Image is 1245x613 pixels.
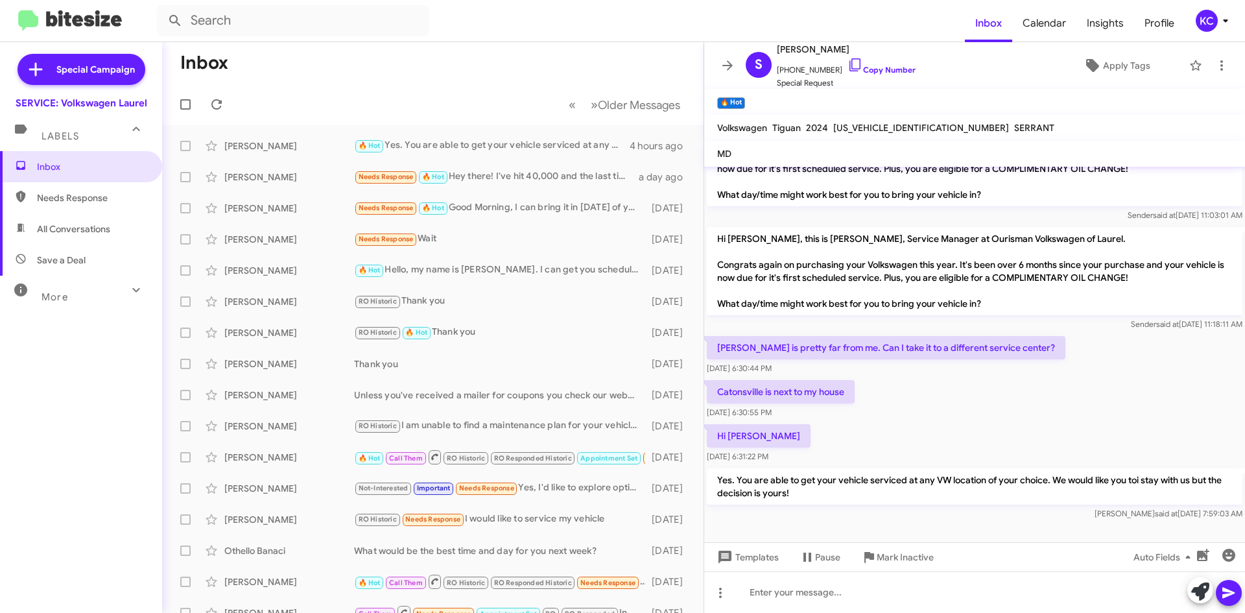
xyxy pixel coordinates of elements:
div: [PERSON_NAME] [224,420,354,433]
button: Auto Fields [1123,546,1206,569]
div: I would like to service my vehicle [354,512,645,527]
span: [US_VEHICLE_IDENTIFICATION_NUMBER] [833,122,1009,134]
div: [PERSON_NAME] [224,171,354,184]
span: 🔥 Hot [359,266,381,274]
button: Previous [561,91,584,118]
span: Pause [815,546,840,569]
span: 🔥 Hot [405,328,427,337]
div: [DATE] [645,233,693,246]
div: [DATE] [645,295,693,308]
span: Needs Response [459,484,514,492]
a: Insights [1076,5,1134,42]
span: RO Historic [359,297,397,306]
a: Calendar [1012,5,1076,42]
span: Older Messages [598,98,680,112]
span: [DATE] 6:30:44 PM [707,363,772,373]
span: 🔥 Hot [359,141,381,150]
input: Search [157,5,429,36]
span: Needs Response [359,235,414,243]
span: Not-Interested [359,484,409,492]
span: Call Them [389,454,423,463]
button: Templates [704,546,789,569]
span: Mark Inactive [877,546,934,569]
div: I am unable to find a maintenance plan for your vehicle at this time so you would have to pay for... [354,418,645,433]
span: Auto Fields [1133,546,1196,569]
p: Hi [PERSON_NAME], this is [PERSON_NAME], Service Manager at Ourisman Volkswagen of Laurel. Congra... [707,227,1242,315]
button: KC [1185,10,1231,32]
span: Apply Tags [1103,54,1150,77]
span: Call Them [389,579,423,587]
div: a day ago [639,171,693,184]
div: [DATE] [645,389,693,402]
span: More [41,291,68,303]
div: Hey there! I've hit 40,000 and the last time I took my car in (to [GEOGRAPHIC_DATA] at 30,000), I... [354,169,639,184]
span: Sender [DATE] 11:03:01 AM [1128,210,1242,220]
span: said at [1153,210,1176,220]
span: RO Historic [359,328,397,337]
div: KC [1196,10,1218,32]
span: S [755,54,763,75]
div: [PERSON_NAME] [224,202,354,215]
span: 🔥 Hot [422,204,444,212]
span: Templates [715,546,779,569]
div: [DATE] [645,264,693,277]
span: RO Responded Historic [494,454,572,463]
span: 2024 [806,122,828,134]
div: [PERSON_NAME] [224,326,354,339]
div: [PERSON_NAME] [224,575,354,588]
nav: Page navigation example [562,91,688,118]
div: [PERSON_NAME] [224,233,354,246]
div: Hello, my name is [PERSON_NAME]. I can get you scheduled however for the request of a loaner I wo... [354,263,645,278]
div: [DATE] [645,357,693,370]
div: 4 hours ago [630,139,693,152]
span: RO Historic [447,579,485,587]
div: [DATE] [645,575,693,588]
div: What would be the best time and day for you next week? [354,544,645,557]
div: SERVICE: Volkswagen Laurel [16,97,147,110]
p: [PERSON_NAME] is pretty far from me. Can I take it to a different service center? [707,336,1065,359]
span: Needs Response [359,204,414,212]
span: Needs Response [37,191,147,204]
div: [DATE] [645,451,693,464]
span: » [591,97,598,113]
div: [PERSON_NAME] [224,295,354,308]
span: All Conversations [37,222,110,235]
span: Volkswagen [717,122,767,134]
span: RO Historic [447,454,485,463]
a: Profile [1134,5,1185,42]
span: 🔥 Hot [422,173,444,181]
span: Special Request [777,77,916,90]
span: MD [717,148,731,160]
span: Needs Response [580,579,635,587]
p: Catonsville is next to my house [707,380,855,403]
span: SERRANT [1014,122,1054,134]
button: Apply Tags [1050,54,1183,77]
div: [PERSON_NAME] [224,451,354,464]
span: Tiguan [772,122,801,134]
span: Important [417,484,451,492]
button: Pause [789,546,851,569]
span: Labels [41,130,79,142]
a: Copy Number [848,65,916,75]
span: RO Responded Historic [494,579,572,587]
span: [PERSON_NAME] [DATE] 7:59:03 AM [1095,509,1242,518]
span: [DATE] 6:30:55 PM [707,407,772,417]
div: [DATE] [645,482,693,495]
div: [DATE] [645,202,693,215]
div: Thank you [354,325,645,340]
div: Inbound Call [354,573,645,590]
div: [PERSON_NAME] [224,513,354,526]
h1: Inbox [180,53,228,73]
span: Needs Response [405,515,460,523]
button: Next [583,91,688,118]
div: Thank you [354,294,645,309]
span: RO Historic [359,515,397,523]
span: Needs Response [359,173,414,181]
div: [DATE] [645,420,693,433]
div: [DATE] [645,513,693,526]
span: [PERSON_NAME] [777,42,916,57]
span: Inbox [965,5,1012,42]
